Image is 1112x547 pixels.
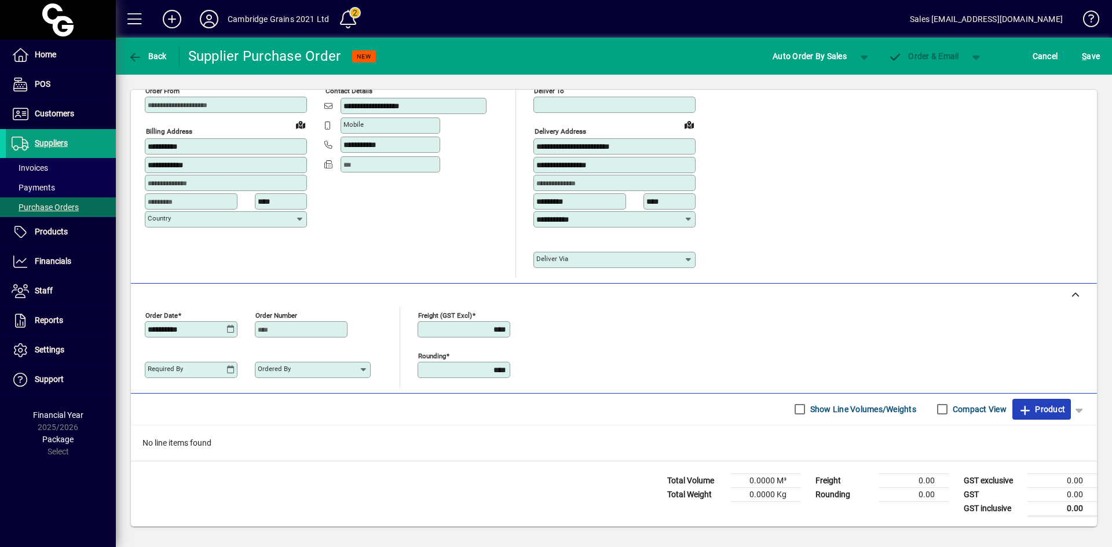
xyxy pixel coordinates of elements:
span: Products [35,227,68,236]
span: Customers [35,109,74,118]
button: Profile [191,9,228,30]
a: Financials [6,247,116,276]
span: Cancel [1033,47,1058,65]
span: Order & Email [888,52,959,61]
a: Invoices [6,158,116,178]
td: 0.0000 M³ [731,473,800,487]
mat-label: Country [148,214,171,222]
td: 0.0000 Kg [731,487,800,501]
button: Order & Email [883,46,965,67]
mat-label: Freight (GST excl) [418,311,472,319]
label: Show Line Volumes/Weights [808,403,916,415]
td: 0.00 [1027,473,1097,487]
button: Product [1012,399,1071,420]
td: 0.00 [879,487,949,501]
a: Settings [6,336,116,365]
a: POS [6,70,116,99]
a: Reports [6,306,116,335]
app-page-header-button: Back [116,46,180,67]
td: 0.00 [1027,487,1097,501]
span: Settings [35,345,64,354]
div: Supplier Purchase Order [188,47,341,65]
mat-label: Rounding [418,351,446,359]
td: GST exclusive [958,473,1027,487]
a: Customers [6,100,116,129]
a: Knowledge Base [1074,2,1098,40]
a: View on map [291,115,310,134]
mat-label: Ordered by [258,365,291,373]
span: Financial Year [33,410,83,420]
a: Support [6,365,116,394]
span: ave [1082,47,1100,65]
a: Home [6,41,116,69]
a: View on map [680,115,698,134]
button: Back [125,46,170,67]
button: Auto Order By Sales [767,46,853,67]
td: GST [958,487,1027,501]
a: Products [6,218,116,247]
span: NEW [357,53,371,60]
span: POS [35,79,50,89]
span: Staff [35,286,53,295]
div: No line items found [131,425,1097,461]
span: Product [1018,400,1065,418]
mat-label: Mobile [343,120,364,129]
td: Total Weight [661,487,731,501]
span: Invoices [12,163,48,172]
span: Package [42,435,74,444]
mat-label: Deliver To [534,87,564,95]
button: Cancel [1030,46,1061,67]
span: Financials [35,256,71,266]
a: Staff [6,277,116,306]
button: Add [153,9,191,30]
span: Back [128,52,167,61]
td: Freight [810,473,879,487]
label: Compact View [950,403,1007,415]
mat-label: Order date [145,311,178,319]
div: Sales [EMAIL_ADDRESS][DOMAIN_NAME] [910,10,1063,28]
td: Total Volume [661,473,731,487]
span: Support [35,375,64,384]
span: Purchase Orders [12,203,79,212]
td: Rounding [810,487,879,501]
mat-label: Order number [255,311,297,319]
span: Reports [35,315,63,325]
mat-label: Order from [145,87,180,95]
td: GST inclusive [958,501,1027,516]
span: S [1082,52,1087,61]
span: Payments [12,183,55,192]
mat-label: Required by [148,365,183,373]
mat-label: Deliver via [536,255,568,263]
div: Cambridge Grains 2021 Ltd [228,10,329,28]
span: Auto Order By Sales [773,47,847,65]
td: 0.00 [879,473,949,487]
span: Suppliers [35,138,68,148]
span: Home [35,50,56,59]
a: Purchase Orders [6,197,116,217]
a: Payments [6,178,116,197]
button: Save [1079,46,1103,67]
td: 0.00 [1027,501,1097,516]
